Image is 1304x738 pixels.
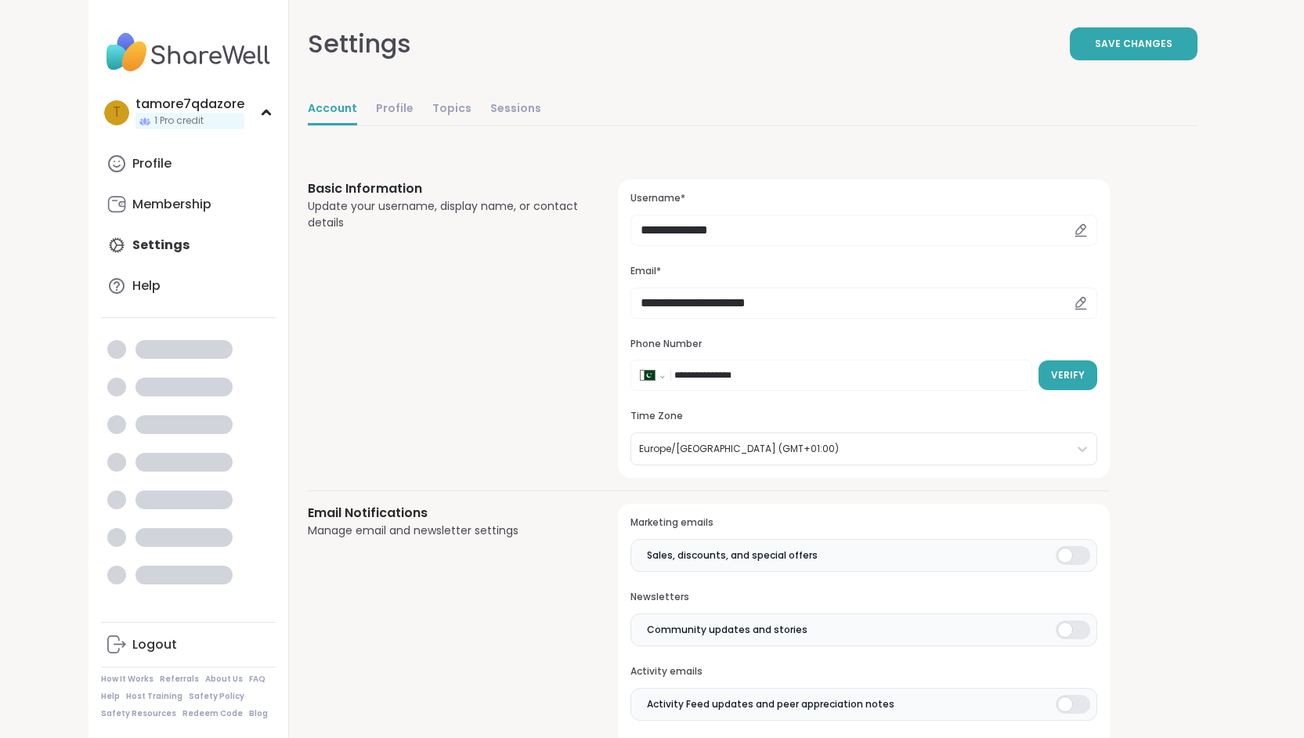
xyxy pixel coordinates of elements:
[308,523,581,539] div: Manage email and newsletter settings
[182,708,243,719] a: Redeem Code
[1051,368,1085,382] span: Verify
[432,94,471,125] a: Topics
[249,674,265,685] a: FAQ
[132,277,161,295] div: Help
[490,94,541,125] a: Sessions
[205,674,243,685] a: About Us
[160,674,199,685] a: Referrals
[308,25,411,63] div: Settings
[126,691,182,702] a: Host Training
[308,504,581,523] h3: Email Notifications
[1070,27,1197,60] button: Save Changes
[249,708,268,719] a: Blog
[630,192,1096,205] h3: Username*
[308,198,581,231] div: Update your username, display name, or contact details
[101,25,276,80] img: ShareWell Nav Logo
[630,516,1096,530] h3: Marketing emails
[101,145,276,183] a: Profile
[308,179,581,198] h3: Basic Information
[113,103,121,123] span: t
[189,691,244,702] a: Safety Policy
[101,626,276,664] a: Logout
[101,186,276,223] a: Membership
[647,548,818,563] span: Sales, discounts, and special offers
[154,114,204,128] span: 1 Pro credit
[630,665,1096,678] h3: Activity emails
[376,94,414,125] a: Profile
[101,708,176,719] a: Safety Resources
[101,267,276,305] a: Help
[1039,360,1097,390] button: Verify
[135,96,244,113] div: tamore7qdazore
[1095,37,1172,51] span: Save Changes
[630,265,1096,278] h3: Email*
[630,338,1096,351] h3: Phone Number
[132,155,172,172] div: Profile
[630,591,1096,604] h3: Newsletters
[647,697,894,711] span: Activity Feed updates and peer appreciation notes
[630,410,1096,423] h3: Time Zone
[132,196,211,213] div: Membership
[308,94,357,125] a: Account
[101,691,120,702] a: Help
[132,636,177,653] div: Logout
[101,674,154,685] a: How It Works
[647,623,807,637] span: Community updates and stories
